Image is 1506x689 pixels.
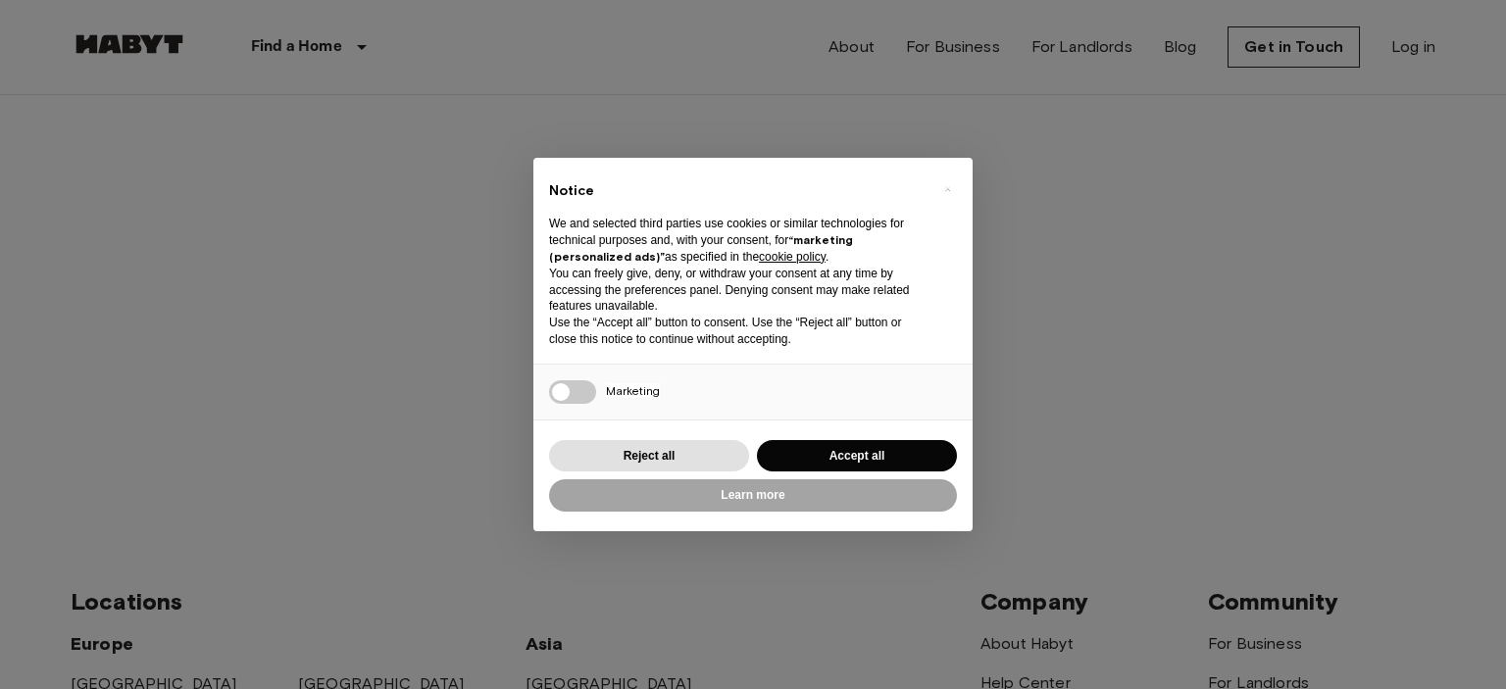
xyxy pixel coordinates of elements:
p: You can freely give, deny, or withdraw your consent at any time by accessing the preferences pane... [549,266,926,315]
p: We and selected third parties use cookies or similar technologies for technical purposes and, wit... [549,216,926,265]
strong: “marketing (personalized ads)” [549,232,853,264]
button: Reject all [549,440,749,472]
p: Use the “Accept all” button to consent. Use the “Reject all” button or close this notice to conti... [549,315,926,348]
span: Marketing [606,383,660,398]
h2: Notice [549,181,926,201]
a: cookie policy [759,250,826,264]
button: Accept all [757,440,957,472]
button: Close this notice [931,173,963,205]
button: Learn more [549,479,957,512]
span: × [944,177,951,201]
